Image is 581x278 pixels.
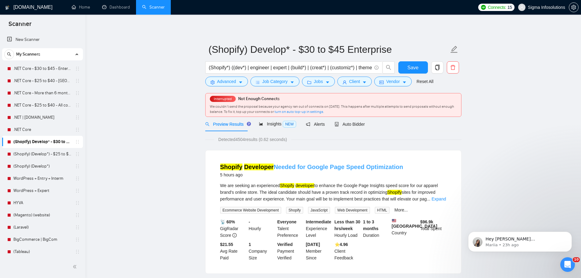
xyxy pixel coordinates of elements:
b: 1 [249,242,251,247]
span: holder [75,91,80,96]
span: area-chart [259,122,263,126]
mark: developer [296,183,314,188]
span: user [343,80,347,85]
a: WordPress + Entry + Interm [13,172,71,185]
span: setting [210,80,215,85]
b: Everyone [277,219,296,224]
span: double-left [73,264,79,270]
span: Connects: [488,4,506,11]
span: holder [75,213,80,218]
span: 15 [507,4,512,11]
span: Shopify [286,207,303,214]
a: New Scanner [7,34,78,46]
li: New Scanner [2,34,83,46]
iframe: Intercom live chat [560,257,575,272]
div: Tooltip anchor [246,121,252,127]
span: Web Development [335,207,370,214]
span: Save [407,64,418,71]
span: Alerts [306,122,325,127]
span: Interrupted [212,97,234,101]
div: Payment Verified [276,241,305,261]
span: ... [427,197,430,201]
div: We are seeking an experienced to enhance the Google Page Insights speed score for our apparel bra... [220,182,447,202]
a: homeHome [72,5,90,10]
span: holder [75,139,80,144]
span: holder [75,188,80,193]
div: Hourly [247,218,276,239]
span: Vendor [386,78,400,85]
div: Avg Rate Paid [219,241,248,261]
button: barsJob Categorycaret-down [250,77,299,86]
button: userClientcaret-down [337,77,372,86]
b: Intermediate [306,219,331,224]
span: Detected 4504 results (0.62 seconds) [214,136,291,143]
b: Verified [277,242,293,247]
button: delete [447,61,459,74]
span: holder [75,103,80,108]
span: info-circle [375,66,378,70]
a: turn on auto top-up in settings. [274,110,324,114]
div: Talent Preference [276,218,305,239]
b: [GEOGRAPHIC_DATA] [392,218,437,229]
span: My Scanners [16,48,40,60]
a: dashboardDashboard [102,5,130,10]
div: Member Since [305,241,333,261]
span: search [383,65,394,70]
button: Save [398,61,428,74]
span: holder [75,66,80,71]
mark: Shopify [387,190,402,195]
a: (Shopify) (Develop*) - $25 to $40 - [GEOGRAPHIC_DATA] and Ocenia [13,148,71,160]
a: WordPress + Expert [13,185,71,197]
span: holder [75,225,80,230]
button: idcardVendorcaret-down [374,77,411,86]
span: holder [75,249,80,254]
span: holder [75,152,80,157]
iframe: Intercom notifications message [459,219,581,262]
b: ⭐️ 4.96 [335,242,348,247]
span: Auto Bidder [335,122,365,127]
a: .NET Core - $30 to $45 - Enterprise client - ROW [13,63,71,75]
a: .NET Core - $25 to $40 - [GEOGRAPHIC_DATA] and [GEOGRAPHIC_DATA] [13,75,71,87]
span: caret-down [290,80,294,85]
span: holder [75,115,80,120]
div: Client Feedback [333,241,362,261]
span: Client [349,78,360,85]
span: copy [432,65,443,70]
div: Experience Level [305,218,333,239]
span: user [520,5,524,9]
b: Less than 30 hrs/week [335,219,360,231]
span: caret-down [402,80,407,85]
input: Search Freelance Jobs... [209,64,372,71]
span: NEW [283,121,296,128]
a: (Shopify) (Develop*) [13,160,71,172]
a: searchScanner [142,5,165,10]
span: info-circle [232,233,237,237]
a: More... [394,208,408,212]
button: search [382,61,395,74]
span: search [205,122,210,126]
button: setting [569,2,579,12]
a: (Magento) (website) [13,209,71,221]
span: Job Category [262,78,288,85]
span: 10 [573,257,580,262]
span: Ecommerce Website Development [220,207,282,214]
span: holder [75,164,80,169]
span: Advanced [217,78,236,85]
button: search [4,49,14,59]
span: robot [335,122,339,126]
a: Shopify DeveloperNeeded for Google Page Speed Optimization [220,164,403,170]
a: (Tableau) [13,246,71,258]
span: holder [75,200,80,205]
a: .NET Core - $25 to $40 - All continents [13,99,71,111]
div: Hourly Load [333,218,362,239]
a: .NET Core - More than 6 months of work [13,87,71,99]
div: Country [390,218,419,239]
input: Scanner name... [209,42,449,57]
span: edit [450,45,458,53]
mark: Shopify [220,164,242,170]
div: 5 hours ago [220,171,403,179]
